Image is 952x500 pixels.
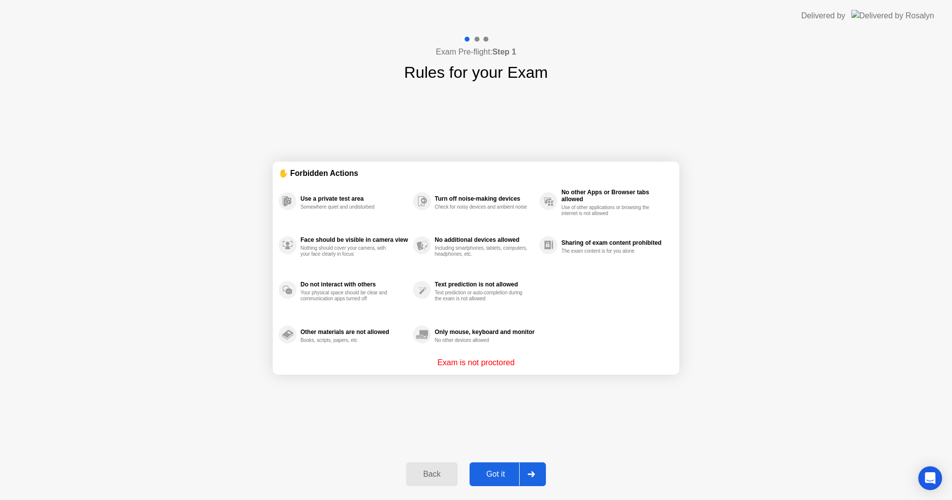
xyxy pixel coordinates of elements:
[300,329,408,335] div: Other materials are not allowed
[918,466,942,490] div: Open Intercom Messenger
[851,10,934,21] img: Delivered by Rosalyn
[435,245,529,257] div: Including smartphones, tablets, computers, headphones, etc.
[300,245,394,257] div: Nothing should cover your camera, with your face clearly in focus
[561,189,668,203] div: No other Apps or Browser tabs allowed
[561,205,655,217] div: Use of other applications or browsing the internet is not allowed
[435,236,535,243] div: No additional devices allowed
[492,48,516,56] b: Step 1
[300,236,408,243] div: Face should be visible in camera view
[436,46,516,58] h4: Exam Pre-flight:
[435,290,529,302] div: Text prediction or auto-completion during the exam is not allowed
[409,470,454,479] div: Back
[435,281,535,288] div: Text prediction is not allowed
[300,195,408,202] div: Use a private test area
[435,329,535,335] div: Only mouse, keyboard and monitor
[435,195,535,202] div: Turn off noise-making devices
[279,167,673,179] div: ✋ Forbidden Actions
[435,204,529,210] div: Check for noisy devices and ambient noise
[406,462,457,486] button: Back
[437,357,515,369] p: Exam is not proctored
[300,281,408,288] div: Do not interact with others
[300,290,394,302] div: Your physical space should be clear and communication apps turned off
[300,337,394,343] div: Books, scripts, papers, etc
[801,10,845,22] div: Delivered by
[561,239,668,246] div: Sharing of exam content prohibited
[470,462,546,486] button: Got it
[300,204,394,210] div: Somewhere quiet and undisturbed
[561,248,655,254] div: The exam content is for you alone
[435,337,529,343] div: No other devices allowed
[473,470,519,479] div: Got it
[404,60,548,84] h1: Rules for your Exam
